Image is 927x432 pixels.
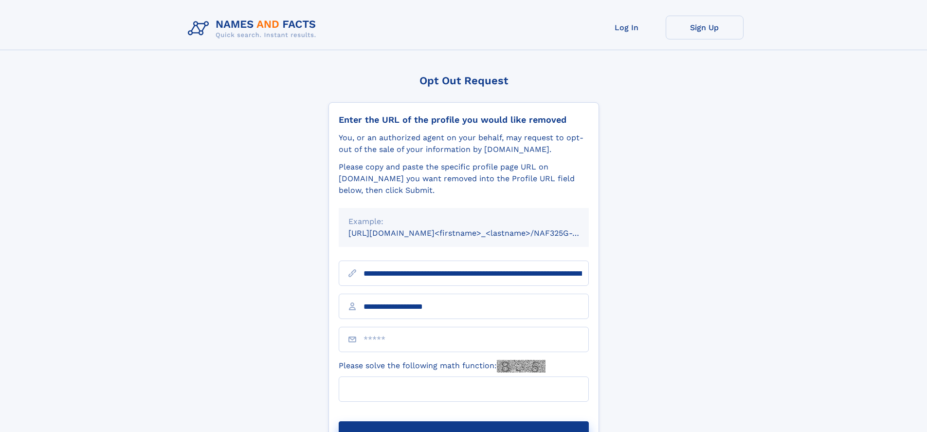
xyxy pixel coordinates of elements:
[339,360,545,373] label: Please solve the following math function:
[588,16,666,39] a: Log In
[184,16,324,42] img: Logo Names and Facts
[348,228,607,238] small: [URL][DOMAIN_NAME]<firstname>_<lastname>/NAF325G-xxxxxxxx
[339,132,589,155] div: You, or an authorized agent on your behalf, may request to opt-out of the sale of your informatio...
[348,216,579,227] div: Example:
[328,75,599,87] div: Opt Out Request
[339,161,589,196] div: Please copy and paste the specific profile page URL on [DOMAIN_NAME] you want removed into the Pr...
[339,114,589,125] div: Enter the URL of the profile you would like removed
[666,16,744,39] a: Sign Up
